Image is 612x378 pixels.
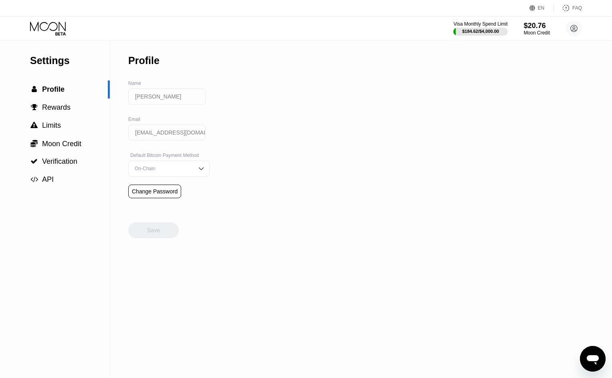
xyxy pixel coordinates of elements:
[128,185,181,198] div: Change Password
[30,104,38,111] div: 
[580,346,606,372] iframe: Schaltfläche zum Öffnen des Messaging-Fensters
[42,157,77,165] span: Verification
[42,121,61,129] span: Limits
[132,188,178,195] div: Change Password
[538,5,545,11] div: EN
[128,80,210,86] div: Name
[572,5,582,11] div: FAQ
[453,21,507,36] div: Visa Monthly Spend Limit$184.62/$4,000.00
[133,166,193,171] div: On-Chain
[31,104,38,111] span: 
[453,21,507,27] div: Visa Monthly Spend Limit
[30,86,38,93] div: 
[462,29,499,34] div: $184.62 / $4,000.00
[42,140,81,148] span: Moon Credit
[30,122,38,129] span: 
[128,55,160,66] div: Profile
[42,103,71,111] span: Rewards
[30,158,38,165] span: 
[524,22,550,30] div: $20.76
[42,175,54,183] span: API
[30,139,38,147] span: 
[30,176,38,183] span: 
[128,153,210,158] div: Default Bitcoin Payment Method
[554,4,582,12] div: FAQ
[128,117,210,122] div: Email
[42,85,65,93] span: Profile
[529,4,554,12] div: EN
[524,30,550,36] div: Moon Credit
[524,22,550,36] div: $20.76Moon Credit
[30,55,110,66] div: Settings
[32,86,37,93] span: 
